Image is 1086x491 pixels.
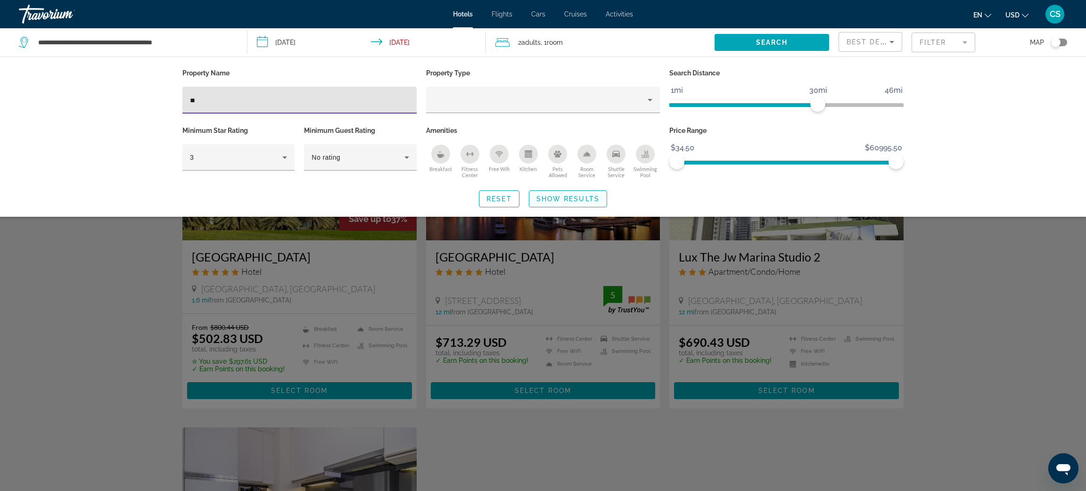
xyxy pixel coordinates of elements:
[529,190,607,207] button: Show Results
[669,103,904,105] ngx-slider: ngx-slider
[519,166,537,172] span: Kitchen
[182,124,295,137] p: Minimum Star Rating
[247,28,485,57] button: Check-in date: Nov 11, 2025 Check-out date: Nov 13, 2025
[536,195,600,203] span: Show Results
[521,39,541,46] span: Adults
[543,166,572,178] span: Pets Allowed
[434,94,653,106] mat-select: Property type
[190,154,194,161] span: 3
[631,144,660,179] button: Swimming Pool
[455,144,485,179] button: Fitness Center
[847,38,896,46] span: Best Deals
[453,10,473,18] a: Hotels
[426,124,660,137] p: Amenities
[19,2,113,26] a: Travorium
[572,144,601,179] button: Room Service
[1044,38,1067,47] button: Toggle map
[631,166,660,178] span: Swimming Pool
[426,66,660,80] p: Property Type
[564,10,587,18] a: Cruises
[1048,453,1078,483] iframe: Button to launch messaging window
[669,141,696,155] span: $34.50
[669,66,904,80] p: Search Distance
[606,10,633,18] a: Activities
[669,154,684,169] span: ngx-slider
[312,154,340,161] span: No rating
[883,83,904,98] span: 46mi
[1043,4,1067,24] button: User Menu
[518,36,541,49] span: 2
[847,36,894,48] mat-select: Sort by
[669,83,684,98] span: 1mi
[973,11,982,19] span: en
[547,39,563,46] span: Room
[485,144,514,179] button: Free Wifi
[756,39,788,46] span: Search
[572,166,601,178] span: Room Service
[864,141,904,155] span: $60995.50
[426,144,455,179] button: Breakfast
[715,34,829,51] button: Search
[1050,9,1061,19] span: CS
[429,166,452,172] span: Breakfast
[889,154,904,169] span: ngx-slider-max
[182,66,417,80] p: Property Name
[810,97,825,112] span: ngx-slider
[486,195,512,203] span: Reset
[304,124,416,137] p: Minimum Guest Rating
[912,32,975,53] button: Filter
[973,8,991,22] button: Change language
[601,166,631,178] span: Shuttle Service
[541,36,563,49] span: , 1
[489,166,510,172] span: Free Wifi
[601,144,631,179] button: Shuttle Service
[669,124,904,137] p: Price Range
[178,66,908,181] div: Hotel Filters
[808,83,829,98] span: 30mi
[531,10,545,18] a: Cars
[455,166,485,178] span: Fitness Center
[669,161,904,163] ngx-slider: ngx-slider
[514,144,543,179] button: Kitchen
[1005,8,1028,22] button: Change currency
[543,144,572,179] button: Pets Allowed
[492,10,512,18] a: Flights
[1030,36,1044,49] span: Map
[1005,11,1020,19] span: USD
[486,28,715,57] button: Travelers: 2 adults, 0 children
[479,190,519,207] button: Reset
